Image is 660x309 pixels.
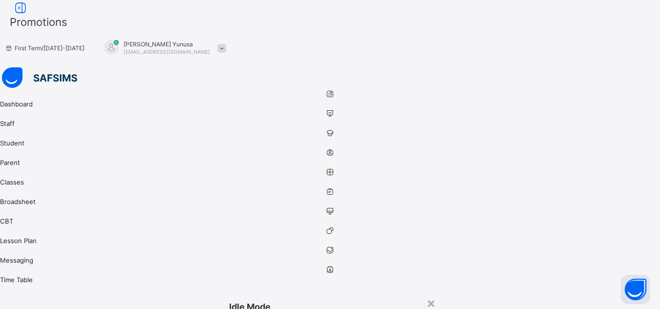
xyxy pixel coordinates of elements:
span: Promotions [10,16,67,28]
span: session/term information [5,44,85,52]
img: safsims [2,67,77,88]
span: [EMAIL_ADDRESS][DOMAIN_NAME] [124,49,210,55]
button: Open asap [621,275,650,304]
span: [PERSON_NAME] Yunusa [124,41,210,48]
div: Adam YunusaYunusa [94,40,231,56]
